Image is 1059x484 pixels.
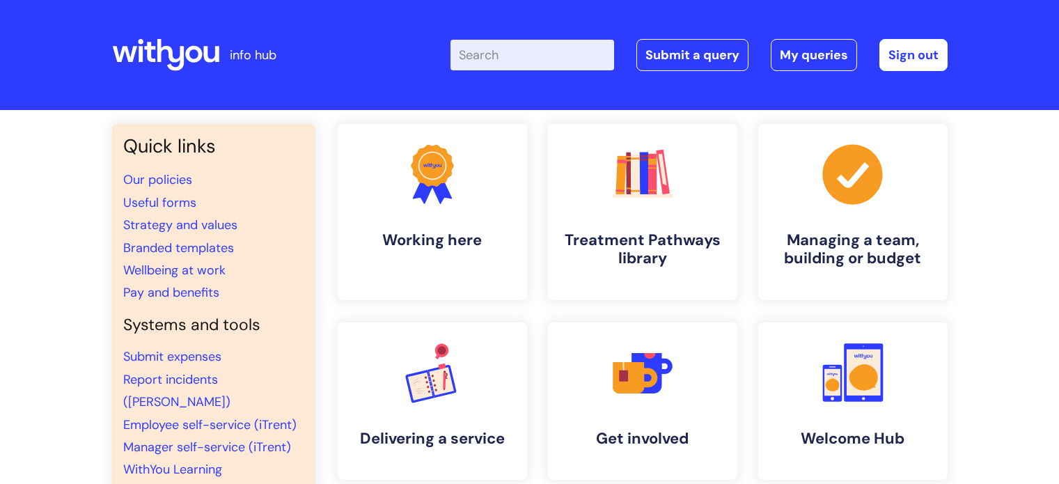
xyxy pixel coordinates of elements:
a: Sign out [879,39,948,71]
div: | - [450,39,948,71]
p: info hub [230,44,276,66]
h4: Treatment Pathways library [559,231,726,268]
a: Wellbeing at work [123,262,226,279]
a: Delivering a service [338,322,527,480]
a: Strategy and values [123,217,237,233]
a: Treatment Pathways library [548,124,737,300]
a: My queries [771,39,857,71]
a: WithYou Learning [123,461,222,478]
a: Useful forms [123,194,196,211]
a: Get involved [548,322,737,480]
a: Manager self-service (iTrent) [123,439,291,455]
a: Welcome Hub [758,322,948,480]
h4: Get involved [559,430,726,448]
h3: Quick links [123,135,304,157]
a: Pay and benefits [123,284,219,301]
h4: Systems and tools [123,315,304,335]
a: Managing a team, building or budget [758,124,948,300]
a: Employee self-service (iTrent) [123,416,297,433]
h4: Working here [349,231,516,249]
h4: Delivering a service [349,430,516,448]
a: Working here [338,124,527,300]
h4: Managing a team, building or budget [769,231,936,268]
a: Branded templates [123,240,234,256]
a: Our policies [123,171,192,188]
a: Report incidents ([PERSON_NAME]) [123,371,230,410]
a: Submit a query [636,39,748,71]
input: Search [450,40,614,70]
a: Submit expenses [123,348,221,365]
h4: Welcome Hub [769,430,936,448]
